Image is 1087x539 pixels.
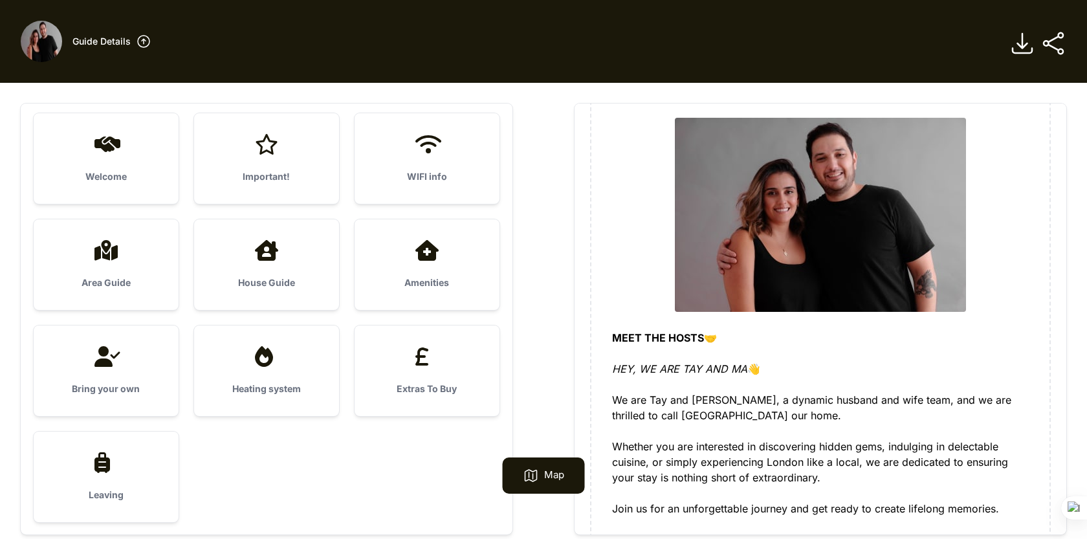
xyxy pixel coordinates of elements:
[544,468,564,483] p: Map
[54,382,158,395] h3: Bring your own
[612,362,747,375] em: HEY, WE ARE TAY AND MA
[54,170,158,183] h3: Welcome
[355,325,500,416] a: Extras To Buy
[72,34,151,49] a: Guide Details
[34,325,179,416] a: Bring your own
[375,170,479,183] h3: WIFI info
[194,113,339,204] a: Important!
[675,118,966,312] img: nc78217qcjgnoc9vwk6qkz3xvyr5
[34,219,179,310] a: Area Guide
[54,489,158,501] h3: Leaving
[355,219,500,310] a: Amenities
[21,21,62,62] img: fyg012wjad9tg46yi4q0sdrdjd51
[215,276,318,289] h3: House Guide
[215,170,318,183] h3: Important!
[612,331,704,344] strong: MEET THE HOSTS
[215,382,318,395] h3: Heating system
[355,113,500,204] a: WIFI info
[54,276,158,289] h3: Area Guide
[34,113,179,204] a: Welcome
[34,432,179,522] a: Leaving
[72,35,131,48] h3: Guide Details
[375,382,479,395] h3: Extras To Buy
[194,325,339,416] a: Heating system
[375,276,479,289] h3: Amenities
[194,219,339,310] a: House Guide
